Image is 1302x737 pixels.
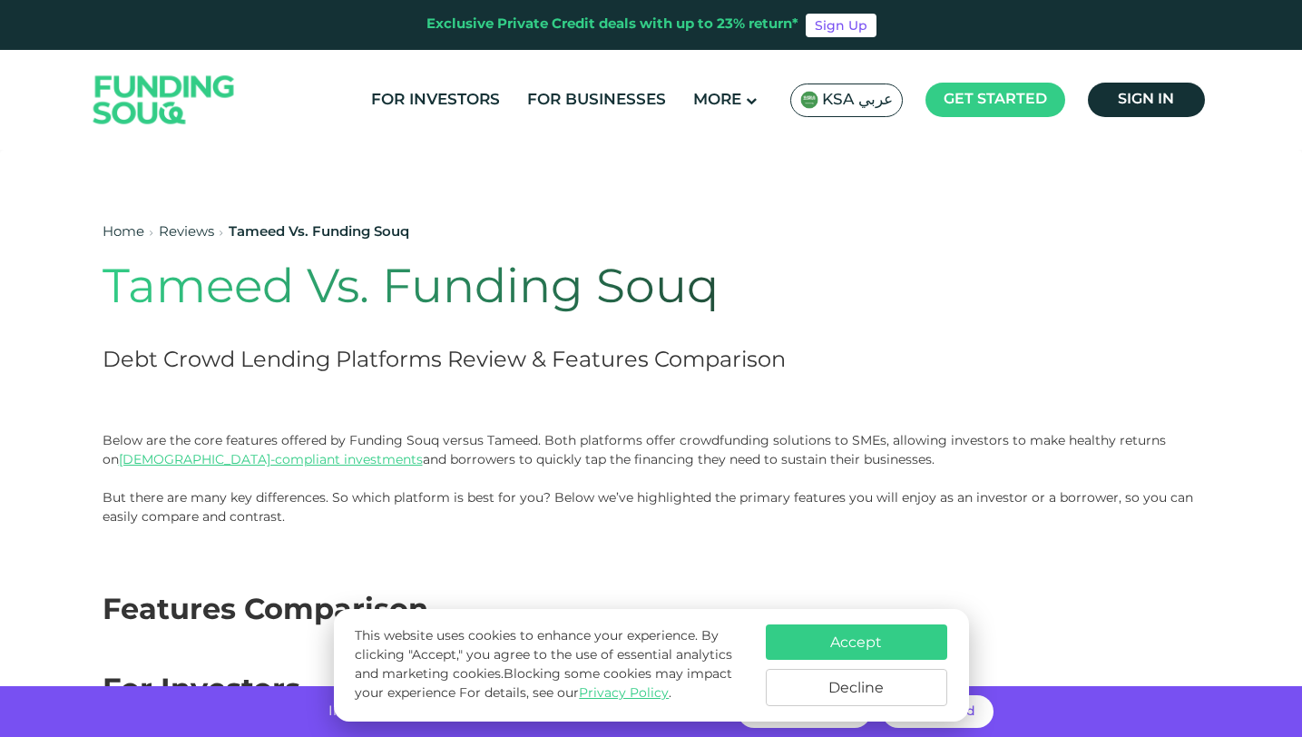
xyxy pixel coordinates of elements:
[766,624,947,660] button: Accept
[355,627,747,703] p: This website uses cookies to enhance your experience. By clicking "Accept," you agree to the use ...
[103,345,981,377] h2: Debt Crowd Lending Platforms Review & Features Comparison
[159,226,214,239] a: Reviews
[693,93,741,108] span: More
[1088,83,1205,117] a: Sign in
[822,90,893,111] span: KSA عربي
[806,14,876,37] a: Sign Up
[1118,93,1174,106] span: Sign in
[103,261,981,318] h1: Tameed Vs. Funding Souq
[103,597,428,625] span: Features Comparison
[766,669,947,706] button: Decline
[944,93,1047,106] span: Get started
[103,226,144,239] a: Home
[367,85,504,115] a: For Investors
[229,222,409,243] div: Tameed Vs. Funding Souq
[103,670,1200,713] div: For Investors
[103,489,1193,525] span: But there are many key differences. So which platform is best for you? Below we’ve highlighted th...
[579,687,669,700] a: Privacy Policy
[103,432,1166,467] span: Below are the core features offered by Funding Souq versus Tameed. Both platforms offer crowdfund...
[800,91,818,109] img: SA Flag
[328,705,671,718] span: Invest with no hidden fees and get returns of up to
[523,85,671,115] a: For Businesses
[75,54,253,146] img: Logo
[355,668,732,700] span: Blocking some cookies may impact your experience
[119,451,423,467] a: [DEMOGRAPHIC_DATA]-compliant investments
[459,687,671,700] span: For details, see our .
[426,15,798,35] div: Exclusive Private Credit deals with up to 23% return*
